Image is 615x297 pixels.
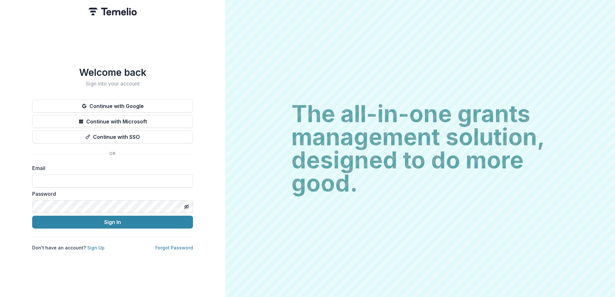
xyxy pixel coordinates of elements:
p: Don't have an account? [32,244,105,251]
h2: Sign into your account [32,81,193,87]
button: Sign In [32,216,193,229]
label: Password [32,190,189,198]
button: Continue with Microsoft [32,115,193,128]
h1: Welcome back [32,67,193,78]
label: Email [32,164,189,172]
a: Sign Up [87,245,105,250]
img: Temelio [88,8,137,15]
button: Continue with SSO [32,130,193,143]
a: Forgot Password [155,245,193,250]
button: Continue with Google [32,100,193,113]
button: Toggle password visibility [181,202,192,212]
